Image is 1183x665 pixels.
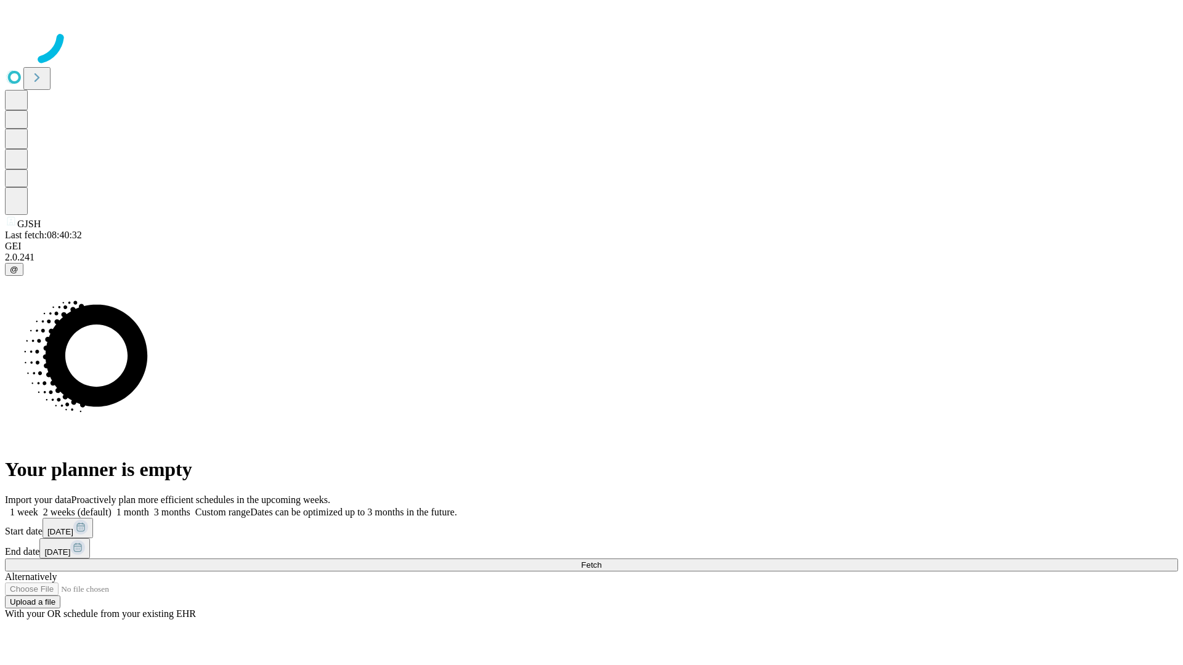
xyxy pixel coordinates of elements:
[5,571,57,582] span: Alternatively
[250,507,457,517] span: Dates can be optimized up to 3 months in the future.
[5,518,1178,538] div: Start date
[195,507,250,517] span: Custom range
[5,608,196,619] span: With your OR schedule from your existing EHR
[5,558,1178,571] button: Fetch
[5,494,71,505] span: Import your data
[43,507,112,517] span: 2 weeks (default)
[5,458,1178,481] h1: Your planner is empty
[5,241,1178,252] div: GEI
[5,230,82,240] span: Last fetch: 08:40:32
[154,507,190,517] span: 3 months
[17,219,41,229] span: GJSH
[10,507,38,517] span: 1 week
[5,595,60,608] button: Upload a file
[47,527,73,536] span: [DATE]
[5,263,23,276] button: @
[10,265,18,274] span: @
[39,538,90,558] button: [DATE]
[71,494,330,505] span: Proactively plan more efficient schedules in the upcoming weeks.
[116,507,149,517] span: 1 month
[43,518,93,538] button: [DATE]
[5,252,1178,263] div: 2.0.241
[5,538,1178,558] div: End date
[581,560,601,570] span: Fetch
[44,547,70,557] span: [DATE]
